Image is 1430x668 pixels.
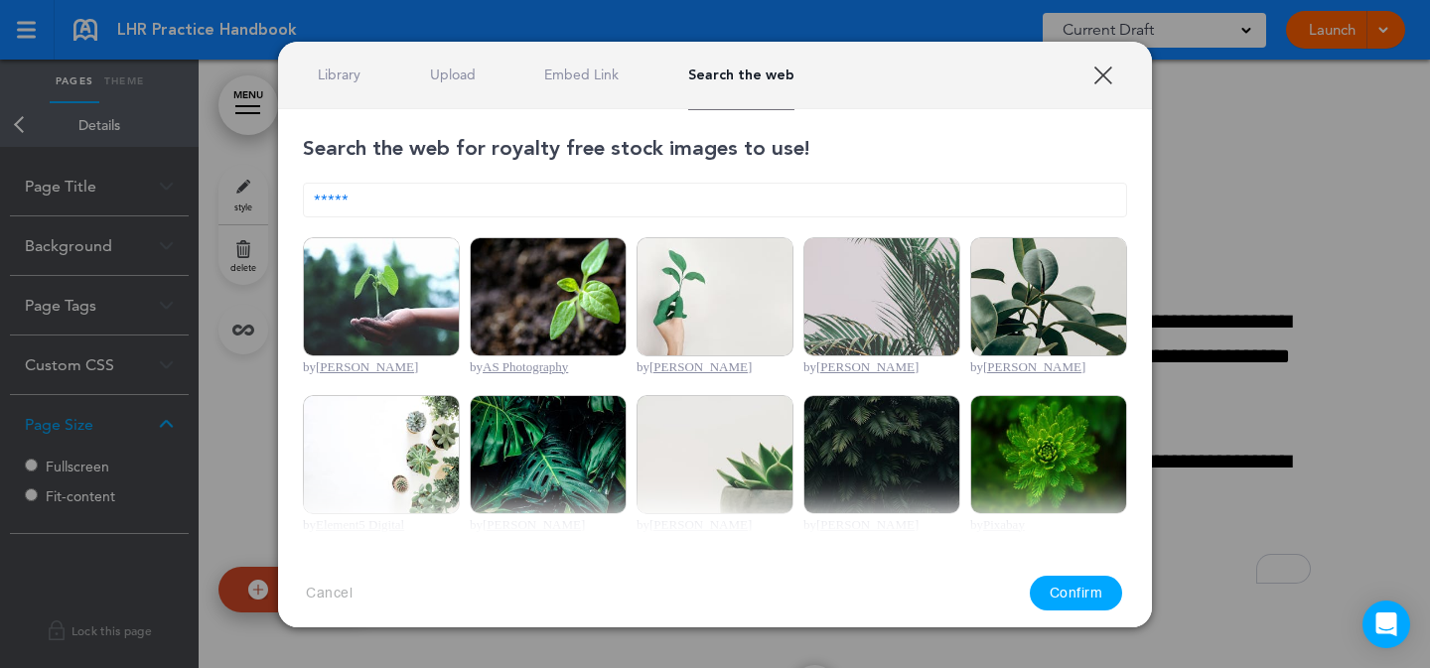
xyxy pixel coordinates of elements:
a: [PERSON_NAME] [483,517,585,532]
a: Library [318,66,360,84]
div: by [637,517,793,533]
div: by [803,359,960,375]
a: XXX [1093,66,1112,84]
img: pexels-photo-1002703.jpeg [470,237,627,356]
a: Pixabay [983,517,1025,532]
a: [PERSON_NAME] [316,359,418,374]
img: water-plant-green-fine-layers.jpg [970,395,1127,514]
a: Element5 Digital [316,517,404,532]
a: Upload [430,66,476,84]
img: pexels-photo-886521.jpeg [637,237,793,356]
a: Embed Link [544,66,619,84]
a: [PERSON_NAME] [649,359,752,374]
img: pexels-photo-1048035.jpeg [970,237,1127,356]
a: AS Photography [483,359,568,374]
div: by [303,359,460,375]
img: pexels-photo-305821.jpeg [637,395,793,514]
div: Open Intercom Messenger [1362,601,1410,648]
img: pexels-photo-1224158.jpeg [803,237,960,356]
div: by [303,517,460,533]
div: by [803,517,960,533]
a: Search the web [688,66,794,84]
div: by [637,359,793,375]
img: pexels-photo-1470171.jpeg [303,395,460,514]
img: pexels-photo-1072179.jpeg [803,395,960,514]
div: by [470,517,627,533]
div: by [970,517,1127,533]
button: Cancel [306,584,353,602]
img: pexels-photo-1072824.jpeg [303,237,460,356]
img: pexels-photo-1407305.jpeg [470,395,627,514]
a: [PERSON_NAME] [816,359,919,374]
div: by [970,359,1127,375]
a: [PERSON_NAME] [649,517,752,532]
a: [PERSON_NAME] [816,517,919,532]
div: Search the web for royalty free stock images to use! [303,134,1127,163]
a: [PERSON_NAME] [983,359,1085,374]
button: Confirm [1030,576,1123,610]
div: by [470,359,627,375]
